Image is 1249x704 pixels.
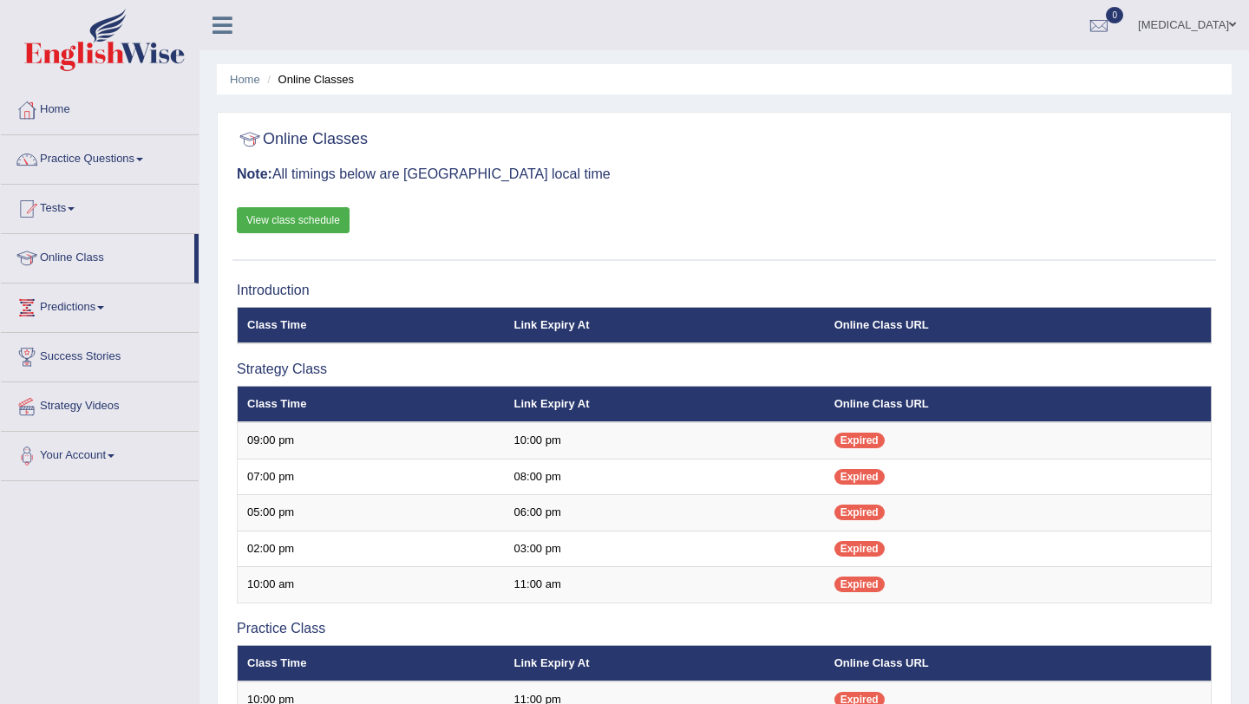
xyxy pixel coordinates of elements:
td: 10:00 pm [505,422,825,459]
span: Expired [834,469,885,485]
a: Your Account [1,432,199,475]
td: 08:00 pm [505,459,825,495]
th: Link Expiry At [505,307,825,343]
td: 06:00 pm [505,495,825,531]
th: Class Time [238,645,505,681]
a: Strategy Videos [1,382,199,426]
th: Link Expiry At [505,386,825,422]
th: Online Class URL [825,645,1212,681]
th: Online Class URL [825,386,1212,422]
a: Success Stories [1,333,199,376]
td: 03:00 pm [505,531,825,567]
a: View class schedule [237,207,350,233]
h2: Online Classes [237,127,368,153]
td: 10:00 am [238,567,505,603]
li: Online Classes [263,71,354,88]
h3: All timings below are [GEOGRAPHIC_DATA] local time [237,166,1212,182]
span: 0 [1106,7,1123,23]
td: 05:00 pm [238,495,505,531]
th: Class Time [238,386,505,422]
a: Home [230,73,260,86]
th: Online Class URL [825,307,1212,343]
td: 02:00 pm [238,531,505,567]
td: 09:00 pm [238,422,505,459]
a: Practice Questions [1,135,199,179]
span: Expired [834,505,885,520]
td: 11:00 am [505,567,825,603]
th: Class Time [238,307,505,343]
a: Home [1,86,199,129]
a: Tests [1,185,199,228]
td: 07:00 pm [238,459,505,495]
a: Predictions [1,284,199,327]
span: Expired [834,433,885,448]
h3: Strategy Class [237,362,1212,377]
h3: Practice Class [237,621,1212,636]
th: Link Expiry At [505,645,825,681]
a: Online Class [1,234,194,277]
b: Note: [237,166,272,181]
span: Expired [834,541,885,557]
span: Expired [834,577,885,592]
h3: Introduction [237,283,1212,298]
